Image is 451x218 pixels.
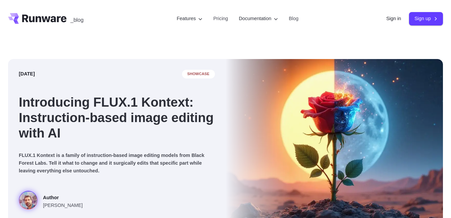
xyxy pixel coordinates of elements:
a: Sign in [386,15,401,22]
a: Surreal rose in a desert landscape, split between day and night with the sun and moon aligned beh... [19,191,83,212]
p: FLUX.1 Kontext is a family of instruction-based image editing models from Black Forest Labs. Tell... [19,152,215,175]
h1: Introducing FLUX.1 Kontext: Instruction-based image editing with AI [19,95,215,141]
span: _blog [71,17,84,23]
label: Features [177,15,202,22]
label: Documentation [239,15,278,22]
time: [DATE] [19,70,35,78]
a: Pricing [213,15,228,22]
a: Sign up [409,12,443,25]
span: showcase [182,70,215,78]
a: _blog [71,13,84,24]
a: Blog [289,15,299,22]
span: Author [43,194,83,202]
span: [PERSON_NAME] [43,202,83,209]
a: Go to / [8,13,66,24]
